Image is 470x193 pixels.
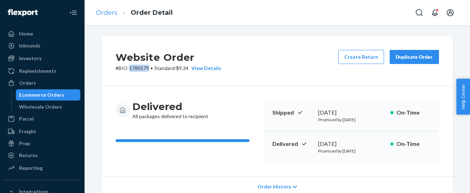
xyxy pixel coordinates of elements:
[19,42,41,49] div: Inbounds
[272,140,313,148] p: Delivered
[4,28,80,39] a: Home
[90,2,178,23] ol: breadcrumbs
[132,100,208,120] div: All packages delivered to recipient
[19,55,42,62] div: Inventory
[16,101,81,112] a: Wholesale Orders
[132,100,208,113] h3: Delivered
[19,140,30,147] div: Prep
[19,115,34,122] div: Parcel
[4,126,80,137] a: Freight
[4,162,80,174] a: Reporting
[4,53,80,64] a: Inventory
[4,150,80,161] a: Returns
[272,109,313,117] p: Shipped
[390,50,439,64] button: Duplicate Order
[66,6,80,20] button: Close Navigation
[188,65,221,72] button: View Details
[19,30,33,37] div: Home
[443,6,457,20] button: Open account menu
[96,9,117,17] a: Orders
[318,148,385,154] p: Promised by [DATE]
[16,89,81,101] a: Ecommerce Orders
[4,113,80,124] a: Parcel
[4,138,80,149] a: Prep
[116,65,221,72] p: # BIO-1780179 / $9.34
[19,79,36,86] div: Orders
[428,6,442,20] button: Open notifications
[338,50,384,64] button: Create Return
[396,53,433,60] div: Duplicate Order
[19,152,38,159] div: Returns
[456,79,470,115] button: Help Center
[318,140,385,148] div: [DATE]
[4,65,80,77] a: Replenishments
[318,109,385,117] div: [DATE]
[19,67,56,75] div: Replenishments
[131,9,173,17] a: Order Detail
[396,140,431,148] p: On-Time
[396,109,431,117] p: On-Time
[8,9,38,16] img: Flexport logo
[154,65,174,71] span: Standard
[4,40,80,51] a: Inbounds
[19,103,62,110] div: Wholesale Orders
[4,77,80,89] a: Orders
[318,117,385,123] p: Promised by [DATE]
[258,183,291,190] span: Order History
[19,165,43,172] div: Reporting
[116,50,221,65] h2: Website Order
[412,6,426,20] button: Open Search Box
[19,128,36,135] div: Freight
[19,91,64,98] div: Ecommerce Orders
[150,65,153,71] span: •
